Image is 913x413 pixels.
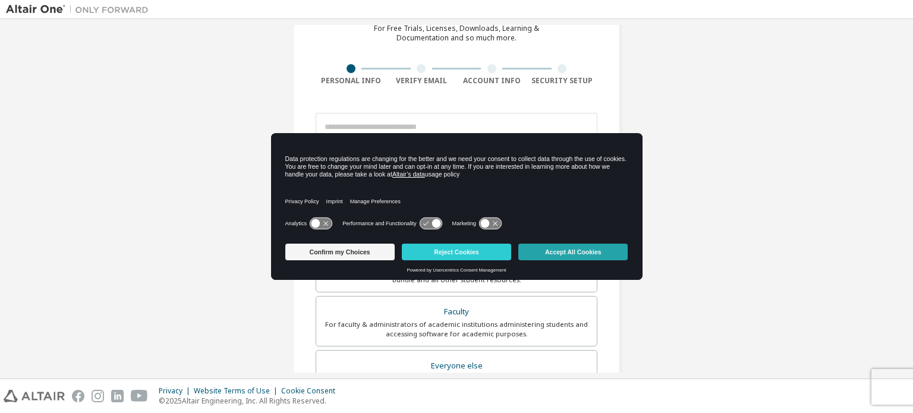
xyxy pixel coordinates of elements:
img: instagram.svg [92,390,104,402]
div: For faculty & administrators of academic institutions administering students and accessing softwa... [323,320,590,339]
img: youtube.svg [131,390,148,402]
div: Website Terms of Use [194,386,281,396]
div: Everyone else [323,358,590,374]
div: Security Setup [527,76,598,86]
div: Verify Email [386,76,457,86]
p: © 2025 Altair Engineering, Inc. All Rights Reserved. [159,396,342,406]
div: For Free Trials, Licenses, Downloads, Learning & Documentation and so much more. [374,24,539,43]
img: facebook.svg [72,390,84,402]
div: Faculty [323,304,590,320]
img: linkedin.svg [111,390,124,402]
img: altair_logo.svg [4,390,65,402]
div: Privacy [159,386,194,396]
div: Account Info [456,76,527,86]
img: Altair One [6,4,155,15]
div: Personal Info [316,76,386,86]
div: Cookie Consent [281,386,342,396]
